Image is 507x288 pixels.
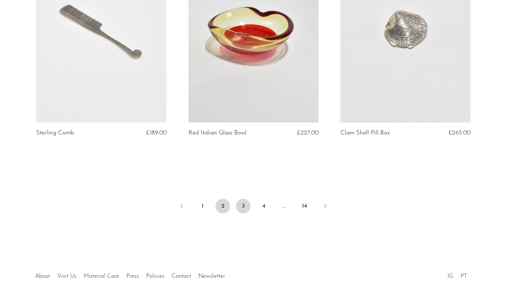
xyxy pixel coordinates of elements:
[195,199,210,213] a: 1
[318,199,332,215] a: Next
[444,268,471,281] ul: Social Medias
[447,273,453,279] a: IG
[146,130,167,136] span: £189.00
[277,199,291,213] span: …
[57,273,76,279] a: Visit Us
[256,199,271,213] a: 4
[84,273,119,279] a: Material Care
[35,273,50,279] a: About
[449,130,470,136] span: £265.00
[461,273,467,279] a: PT
[31,268,229,281] ul: Quick links
[297,130,319,136] span: £227.00
[340,130,390,136] a: Clam Shell Pill Box
[126,273,139,279] a: Press
[172,273,191,279] a: Contact
[236,199,251,213] a: 3
[297,199,312,213] a: 14
[146,273,164,279] a: Policies
[36,130,74,136] a: Sterling Comb
[175,199,189,215] a: Previous
[216,199,230,213] span: 2
[188,130,247,136] a: Red Italian Glass Bowl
